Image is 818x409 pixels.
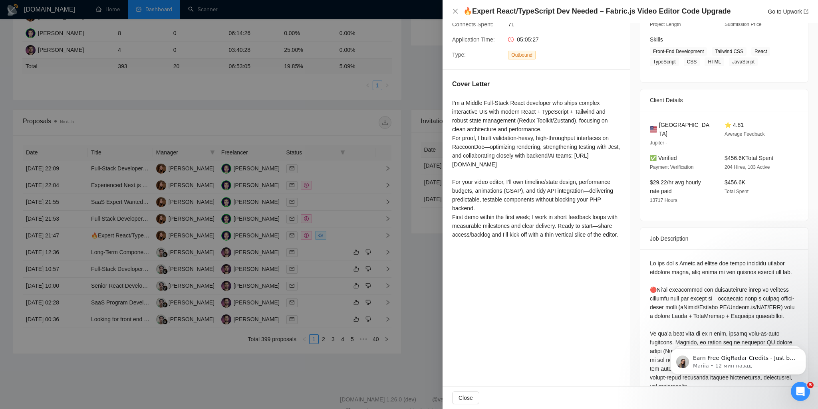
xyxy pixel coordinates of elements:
[725,131,765,137] span: Average Feedback
[650,198,677,203] span: 13717 Hours
[452,8,459,14] span: close
[452,79,490,89] h5: Cover Letter
[463,6,731,16] h4: 🔥Expert React/TypeScript Dev Needed – Fabric.js Video Editor Code Upgrade
[751,47,770,56] span: React
[705,57,724,66] span: HTML
[659,121,712,138] span: [GEOGRAPHIC_DATA]
[658,332,818,387] iframe: Intercom notifications сообщение
[452,51,466,58] span: Type:
[452,36,495,43] span: Application Time:
[725,164,770,170] span: 204 Hires, 103 Active
[768,8,808,15] a: Go to Upworkexport
[725,22,762,27] span: Submission Price
[452,391,479,404] button: Close
[508,37,514,42] span: clock-circle
[650,164,693,170] span: Payment Verification
[517,36,539,43] span: 05:05:27
[650,47,707,56] span: Front-End Development
[452,99,620,239] div: I’m a Middle Full-Stack React developer who ships complex interactive UIs with modern React + Typ...
[650,125,657,134] img: 🇺🇸
[508,20,628,29] span: 71
[459,393,473,402] span: Close
[725,179,745,186] span: $456.6K
[452,21,494,28] span: Connects Spent:
[650,179,701,194] span: $29.22/hr avg hourly rate paid
[725,122,744,128] span: ⭐ 4.81
[650,155,677,161] span: ✅ Verified
[725,189,749,194] span: Total Spent
[650,57,679,66] span: TypeScript
[791,382,810,401] iframe: Intercom live chat
[650,140,667,146] span: Jupiter -
[807,382,814,388] span: 5
[508,51,536,59] span: Outbound
[712,47,747,56] span: Tailwind CSS
[650,22,681,27] span: Project Length
[725,155,773,161] span: $456.6K Total Spent
[804,9,808,14] span: export
[684,57,700,66] span: CSS
[650,89,798,111] div: Client Details
[729,57,758,66] span: JavaScript
[650,36,663,43] span: Skills
[452,8,459,15] button: Close
[650,228,798,249] div: Job Description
